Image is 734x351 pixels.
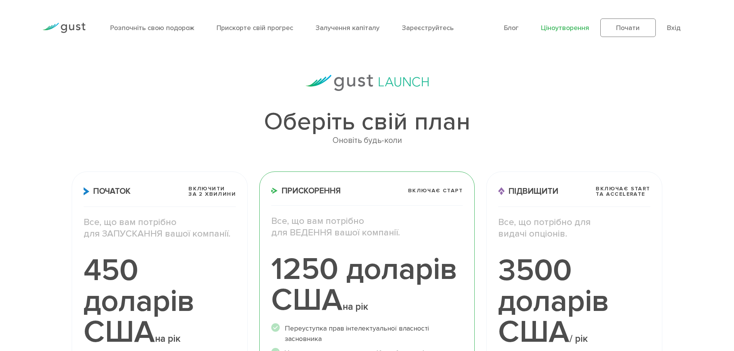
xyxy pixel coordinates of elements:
font: Початок [93,186,131,196]
img: Raise Icon [498,187,505,195]
font: / рік [569,333,588,344]
a: Залучення капіталу [316,24,380,32]
font: Все, що вам потрібно [84,217,176,228]
a: Блог [504,24,519,32]
font: видачі опціонів. [498,228,567,239]
font: Почати [616,24,640,32]
img: gust-launch-logos.svg [306,75,429,91]
font: для ЗАПУСКАННЯ вашої компанії. [84,228,230,239]
img: Gust Logo [42,23,86,33]
font: на рік [155,333,181,344]
img: Accelerate Icon [271,188,278,194]
font: Все, що вам потрібно [271,215,364,227]
font: на рік [343,301,368,312]
font: 450 доларів США [84,252,195,350]
font: Включити [188,185,225,192]
font: 1250 доларів США [271,251,458,318]
font: та ACCELERATE [596,191,645,197]
font: Включає СТАРТ [408,187,463,194]
font: Включає START [596,185,650,192]
a: Почати [600,18,656,37]
font: Прискорення [282,186,341,196]
font: Оновіть будь-коли [333,136,402,145]
font: за 2 хвилини [188,191,236,197]
font: Все, що потрібно для [498,217,591,228]
font: Підвищити [509,186,558,196]
font: 3500 доларів США [498,252,610,350]
a: Вхід [667,24,680,32]
a: Ціноутворення [541,24,589,32]
font: Оберіть свій план [264,107,470,136]
a: Розпочніть свою подорож [110,24,194,32]
a: Прискорте свій прогрес [217,24,293,32]
img: Start Icon X2 [84,187,89,195]
a: Зареєструйтесь [402,24,454,32]
font: Переуступка прав інтелектуальної власності засновника [285,324,429,343]
font: для ВЕДЕННЯ вашої компанії. [271,227,400,238]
